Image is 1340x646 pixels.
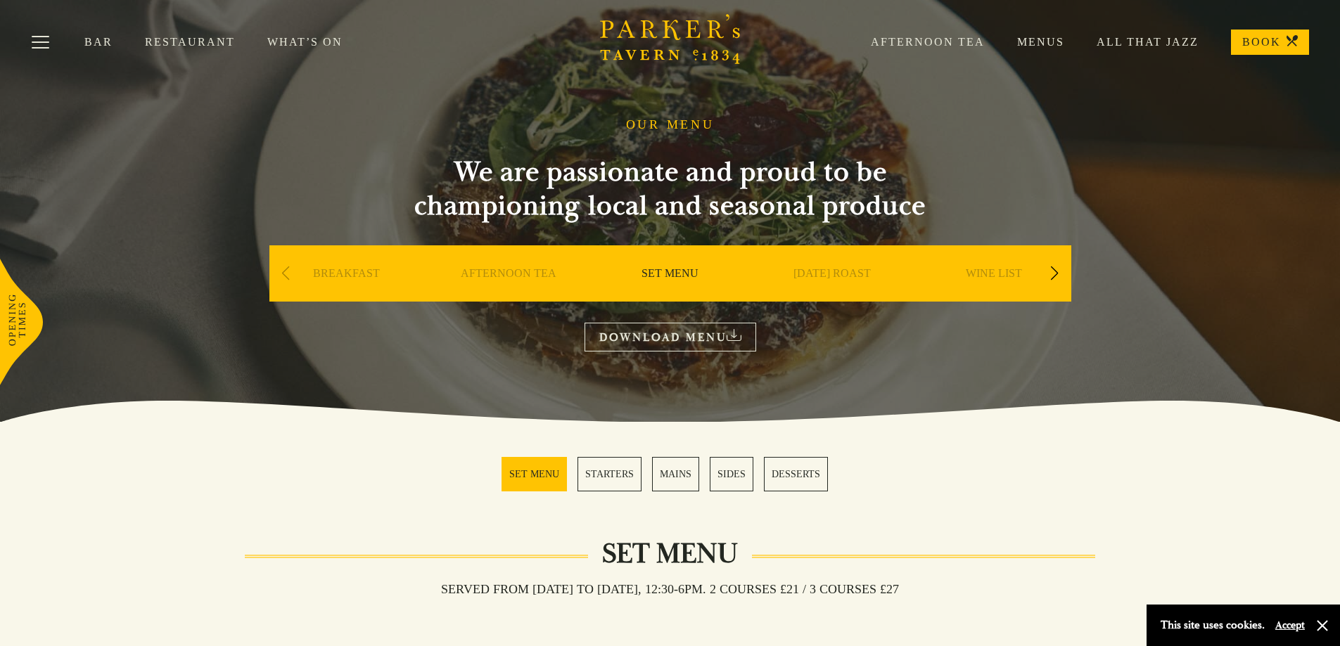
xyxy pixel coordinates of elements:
div: Previous slide [276,258,295,289]
button: Accept [1275,619,1305,632]
div: 2 / 9 [431,245,586,344]
a: 3 / 5 [652,457,699,491]
a: 2 / 5 [578,457,642,491]
a: 1 / 5 [502,457,567,491]
a: BREAKFAST [313,266,380,323]
div: 1 / 9 [269,245,424,344]
p: This site uses cookies. [1161,615,1265,635]
div: 3 / 9 [593,245,748,344]
a: DOWNLOAD MENU [585,323,756,351]
button: Close and accept [1315,619,1329,633]
h2: We are passionate and proud to be championing local and seasonal produce [389,155,952,223]
div: 5 / 9 [917,245,1071,344]
a: AFTERNOON TEA [461,266,556,323]
a: WINE LIST [966,266,1022,323]
a: 5 / 5 [764,457,828,491]
div: Next slide [1045,258,1064,289]
a: [DATE] ROAST [793,266,871,323]
h2: Set Menu [588,537,752,571]
h3: Served from [DATE] to [DATE], 12:30-6pm. 2 COURSES £21 / 3 COURSES £27 [427,581,913,597]
a: SET MENU [642,266,698,323]
h1: OUR MENU [626,117,715,133]
a: 4 / 5 [710,457,753,491]
div: 4 / 9 [755,245,910,344]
